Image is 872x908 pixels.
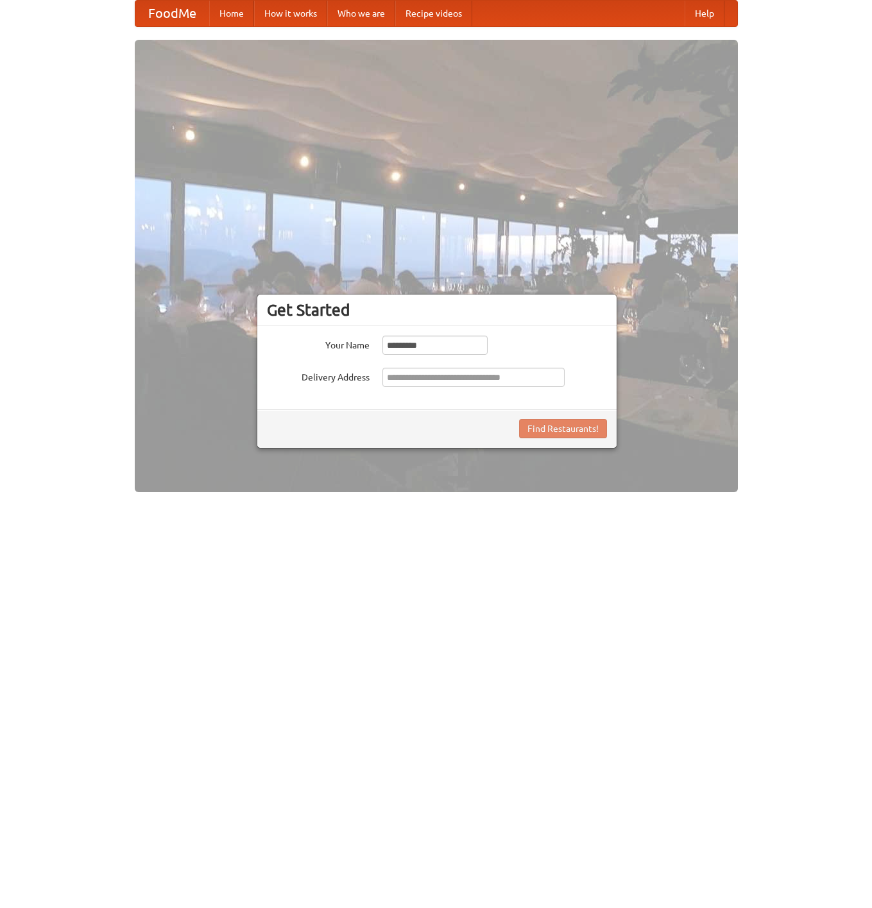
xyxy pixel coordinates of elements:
[685,1,724,26] a: Help
[267,300,607,320] h3: Get Started
[135,1,209,26] a: FoodMe
[254,1,327,26] a: How it works
[519,419,607,438] button: Find Restaurants!
[395,1,472,26] a: Recipe videos
[209,1,254,26] a: Home
[267,368,370,384] label: Delivery Address
[327,1,395,26] a: Who we are
[267,336,370,352] label: Your Name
